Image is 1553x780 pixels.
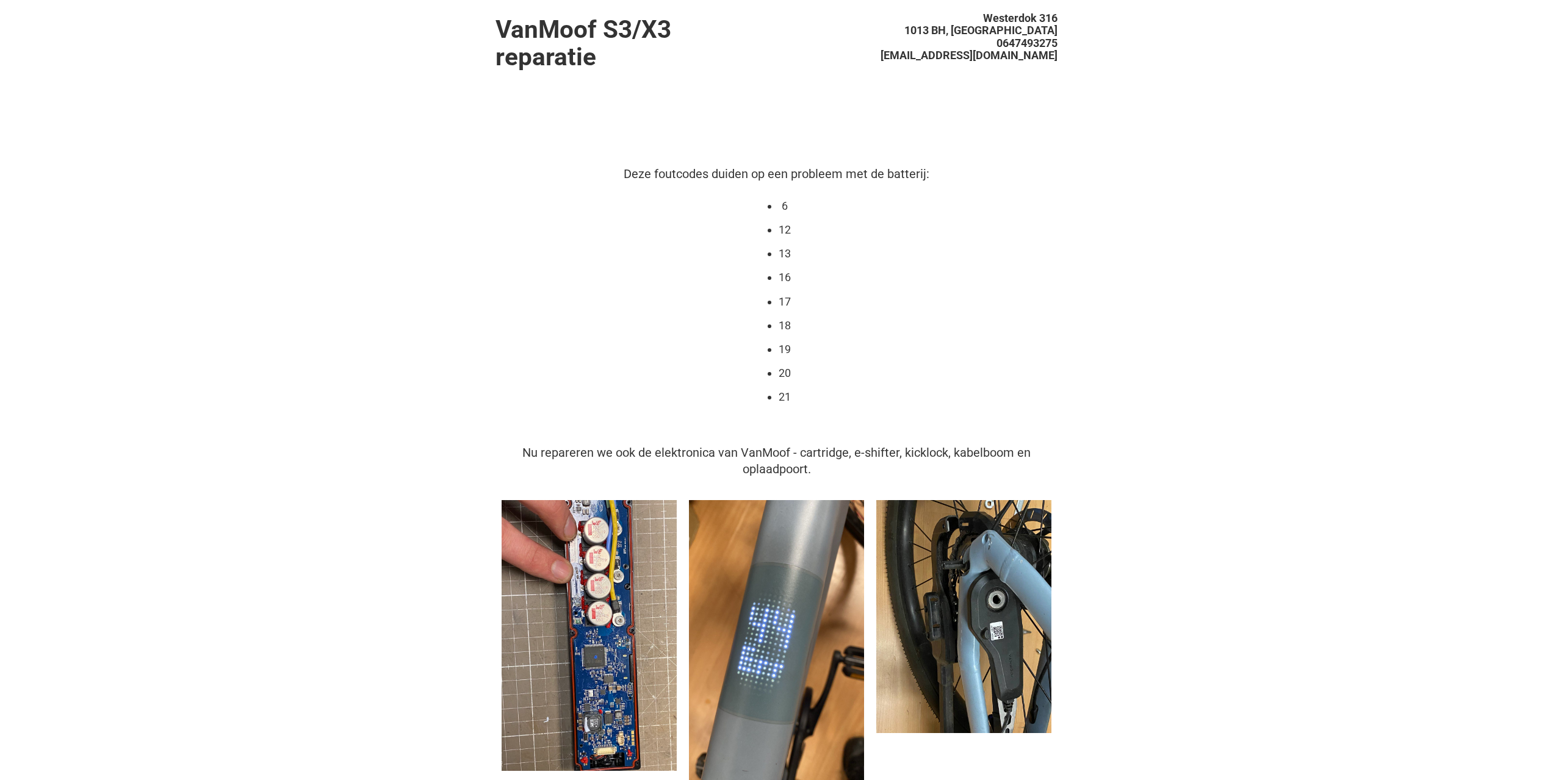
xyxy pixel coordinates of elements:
img: photo_2024-03-26_21-40-53_y0bn8s.jpg [502,500,677,771]
li: 12 [779,222,791,238]
li: 6 [779,198,791,214]
li: 17 [779,294,791,310]
li: 19 [779,342,791,357]
h1: VanMoof S3/X3 reparatie [495,16,776,70]
li: 16 [779,270,791,285]
img: photo_2024-03-26_20-56-35_zs6jxa.jpg [876,500,1051,734]
li: 20 [779,365,791,381]
span: Deze foutcodes duiden op een probleem met de batterij: [624,166,929,181]
li: 21 [779,389,791,405]
span: [EMAIL_ADDRESS][DOMAIN_NAME] [881,49,1058,62]
li: 13 [779,246,791,262]
span: 0647493275 [996,37,1058,49]
span: Westerdok 316 [983,12,1058,24]
li: 18 [779,318,791,334]
span: Nu repareren we ook de elektronica van VanMoof - cartridge, e-shifter, kicklock, kabelboom en opl... [522,445,1031,476]
span: 1013 BH, [GEOGRAPHIC_DATA] [904,24,1058,37]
